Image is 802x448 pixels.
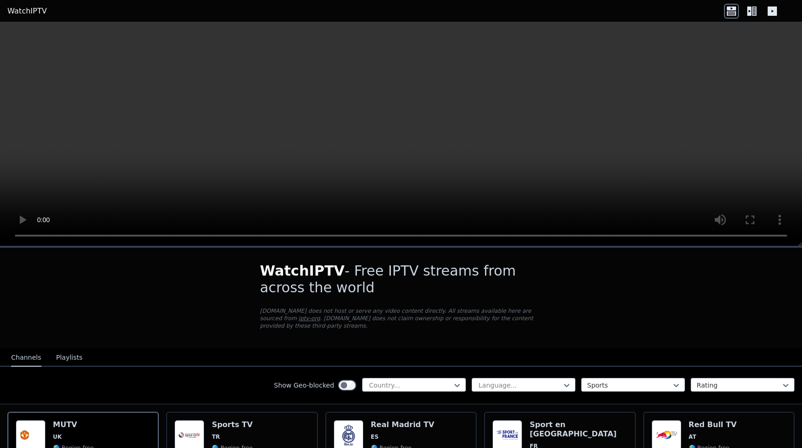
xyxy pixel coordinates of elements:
[53,420,94,429] h6: MUTV
[260,263,345,279] span: WatchIPTV
[260,307,542,329] p: [DOMAIN_NAME] does not host or serve any video content directly. All streams available here are s...
[274,381,334,390] label: Show Geo-blocked
[689,433,697,441] span: AT
[53,433,62,441] span: UK
[689,420,737,429] h6: Red Bull TV
[11,349,41,367] button: Channels
[298,315,320,322] a: iptv-org
[212,433,220,441] span: TR
[371,433,379,441] span: ES
[56,349,83,367] button: Playlists
[212,420,252,429] h6: Sports TV
[260,263,542,296] h1: - Free IPTV streams from across the world
[371,420,434,429] h6: Real Madrid TV
[530,420,627,439] h6: Sport en [GEOGRAPHIC_DATA]
[7,6,47,17] a: WatchIPTV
